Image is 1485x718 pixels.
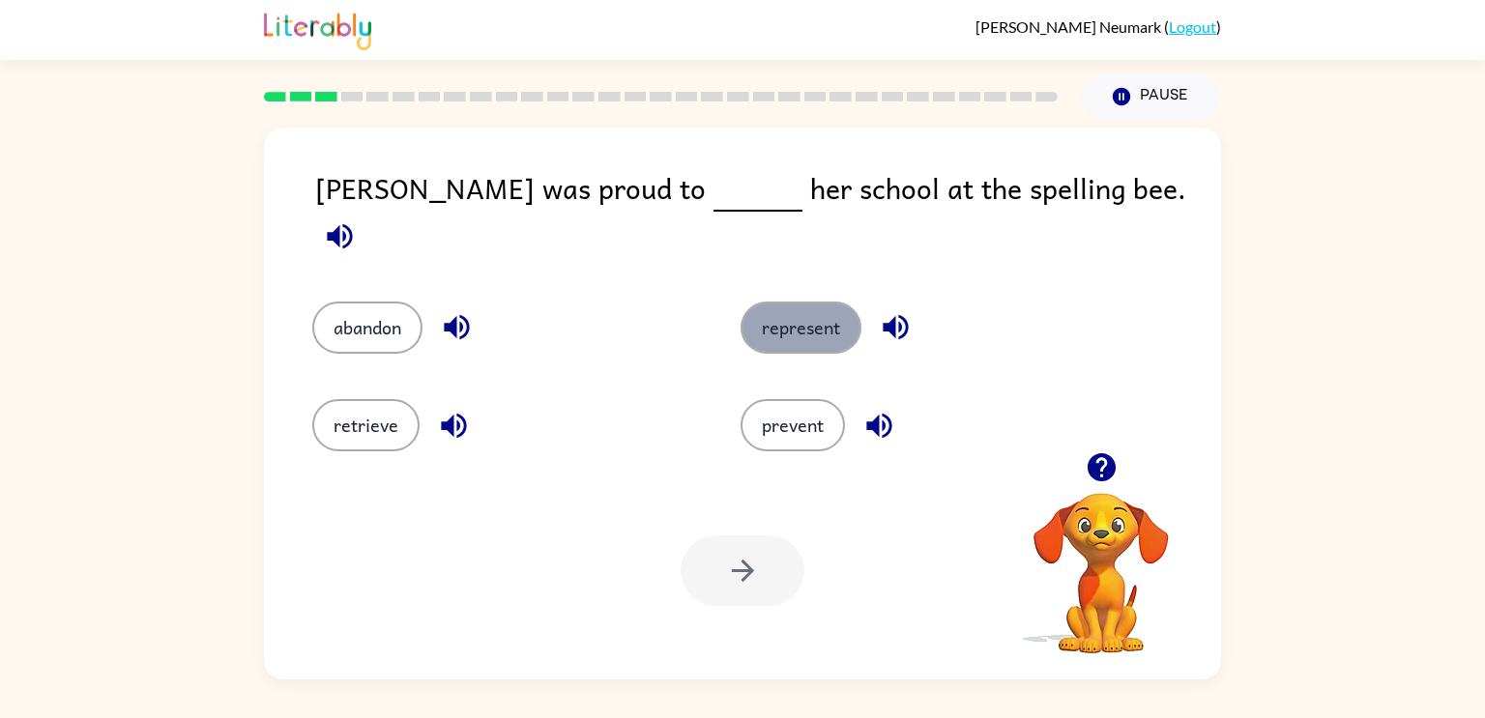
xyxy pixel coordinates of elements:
[1005,463,1198,656] video: Your browser must support playing .mp4 files to use Literably. Please try using another browser.
[312,302,422,354] button: abandon
[264,8,371,50] img: Literably
[741,302,861,354] button: represent
[975,17,1164,36] span: [PERSON_NAME] Neumark
[1081,74,1221,119] button: Pause
[315,166,1221,263] div: [PERSON_NAME] was proud to her school at the spelling bee.
[975,17,1221,36] div: ( )
[312,399,420,451] button: retrieve
[1169,17,1216,36] a: Logout
[741,399,845,451] button: prevent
